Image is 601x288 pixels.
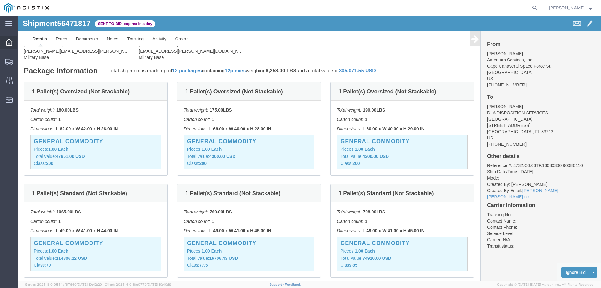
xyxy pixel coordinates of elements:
span: Copyright © [DATE]-[DATE] Agistix Inc., All Rights Reserved [497,282,593,287]
span: Server: 2025.16.0-9544af67660 [25,283,102,286]
span: Cierra Brown [549,4,585,11]
button: [PERSON_NAME] [549,4,592,12]
img: logo [4,3,49,13]
a: Support [269,283,285,286]
span: [DATE] 10:40:19 [147,283,171,286]
span: [DATE] 10:42:29 [77,283,102,286]
iframe: FS Legacy Container [18,16,601,281]
a: Feedback [285,283,301,286]
span: Client: 2025.16.0-8fc0770 [105,283,171,286]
